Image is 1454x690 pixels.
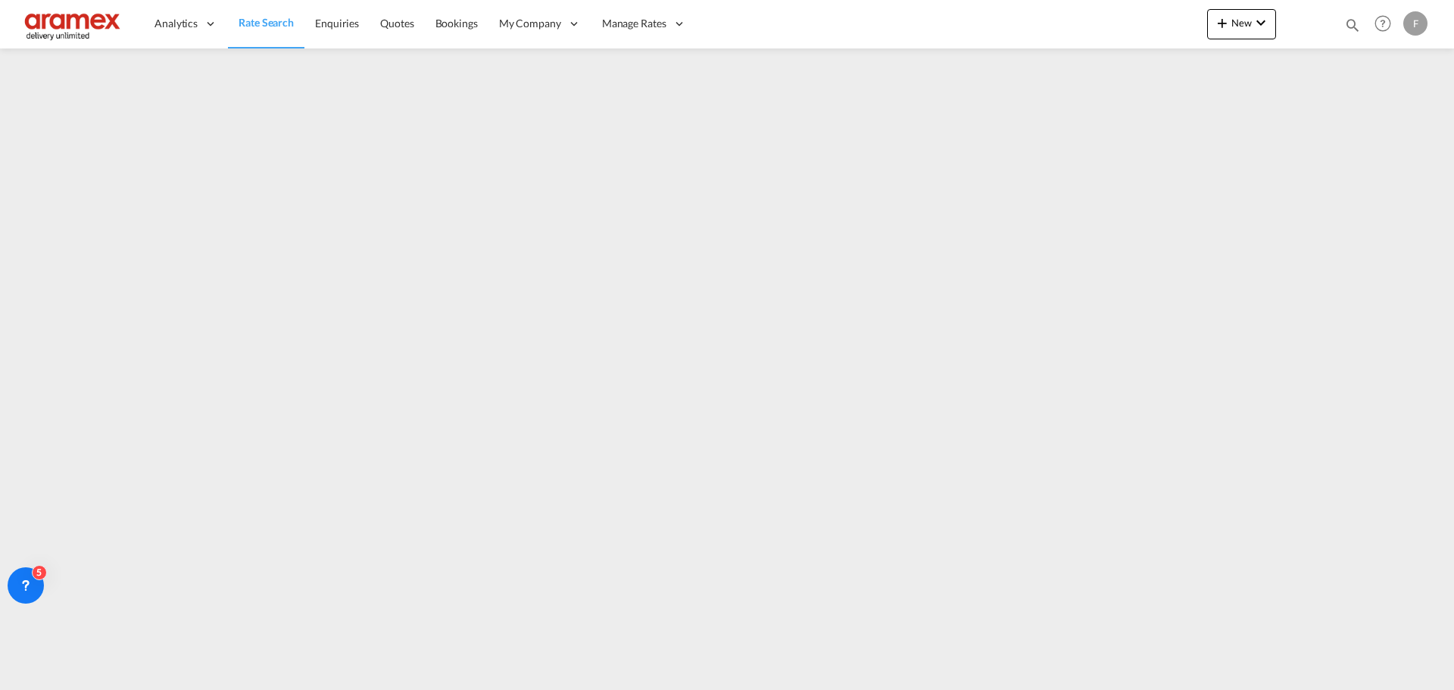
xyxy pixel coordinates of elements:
[1213,14,1231,32] md-icon: icon-plus 400-fg
[315,17,359,30] span: Enquiries
[1207,9,1276,39] button: icon-plus 400-fgNewicon-chevron-down
[1370,11,1396,36] span: Help
[1403,11,1427,36] div: F
[499,16,561,31] span: My Company
[380,17,413,30] span: Quotes
[1370,11,1403,38] div: Help
[154,16,198,31] span: Analytics
[23,7,125,41] img: dca169e0c7e311edbe1137055cab269e.png
[1344,17,1361,39] div: icon-magnify
[1252,14,1270,32] md-icon: icon-chevron-down
[602,16,666,31] span: Manage Rates
[1344,17,1361,33] md-icon: icon-magnify
[435,17,478,30] span: Bookings
[239,16,294,29] span: Rate Search
[1213,17,1270,29] span: New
